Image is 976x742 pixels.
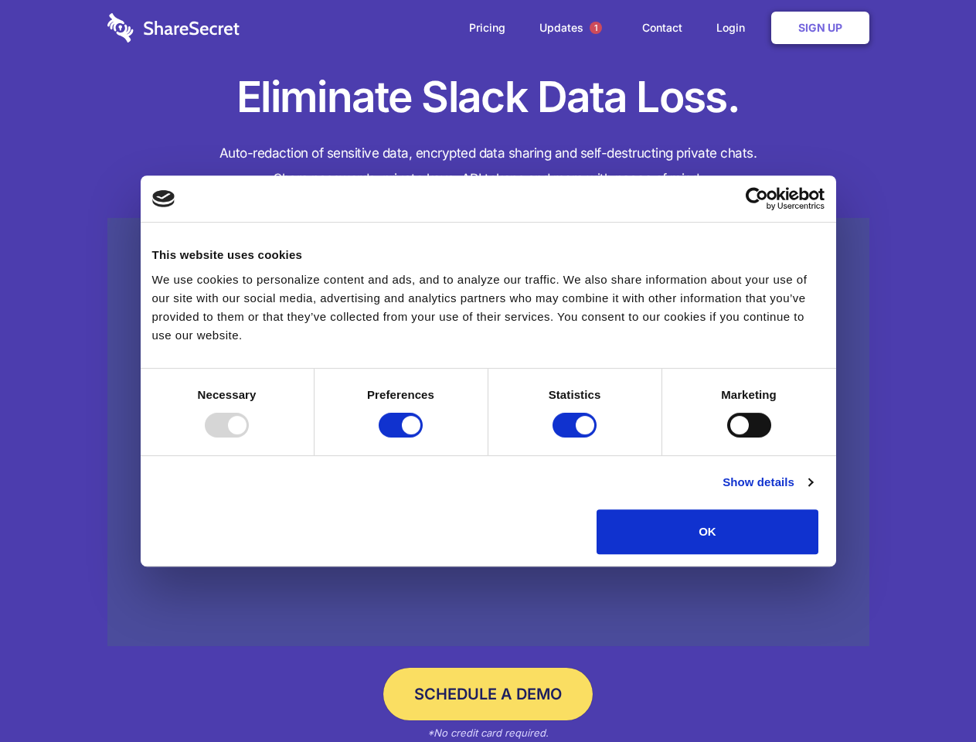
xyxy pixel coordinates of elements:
strong: Preferences [367,388,434,401]
h1: Eliminate Slack Data Loss. [107,70,869,125]
div: This website uses cookies [152,246,825,264]
span: 1 [590,22,602,34]
button: OK [597,509,818,554]
a: Contact [627,4,698,52]
div: We use cookies to personalize content and ads, and to analyze our traffic. We also share informat... [152,271,825,345]
h4: Auto-redaction of sensitive data, encrypted data sharing and self-destructing private chats. Shar... [107,141,869,192]
a: Sign Up [771,12,869,44]
strong: Marketing [721,388,777,401]
img: logo [152,190,175,207]
em: *No credit card required. [427,727,549,739]
img: logo-wordmark-white-trans-d4663122ce5f474addd5e946df7df03e33cb6a1c49d2221995e7729f52c070b2.svg [107,13,240,43]
strong: Statistics [549,388,601,401]
a: Usercentrics Cookiebot - opens in a new window [689,187,825,210]
strong: Necessary [198,388,257,401]
a: Show details [723,473,812,492]
a: Schedule a Demo [383,668,593,720]
a: Wistia video thumbnail [107,218,869,647]
a: Login [701,4,768,52]
a: Pricing [454,4,521,52]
